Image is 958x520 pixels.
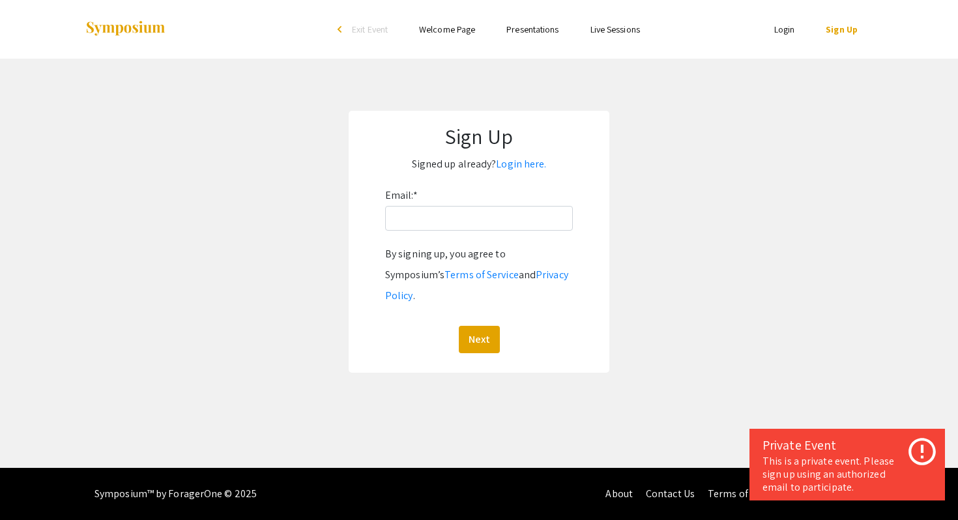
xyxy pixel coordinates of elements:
[444,268,519,282] a: Terms of Service
[605,487,633,500] a: About
[826,23,858,35] a: Sign Up
[352,23,388,35] span: Exit Event
[496,157,546,171] a: Login here.
[590,23,640,35] a: Live Sessions
[459,326,500,353] button: Next
[708,487,782,500] a: Terms of Service
[762,435,932,455] div: Private Event
[385,268,568,302] a: Privacy Policy
[362,124,596,149] h1: Sign Up
[338,25,345,33] div: arrow_back_ios
[362,154,596,175] p: Signed up already?
[385,185,418,206] label: Email:
[94,468,257,520] div: Symposium™ by ForagerOne © 2025
[419,23,475,35] a: Welcome Page
[646,487,695,500] a: Contact Us
[762,455,932,494] div: This is a private event. Please sign up using an authorized email to participate.
[506,23,559,35] a: Presentations
[85,20,166,38] img: Symposium by ForagerOne
[774,23,795,35] a: Login
[385,244,573,306] div: By signing up, you agree to Symposium’s and .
